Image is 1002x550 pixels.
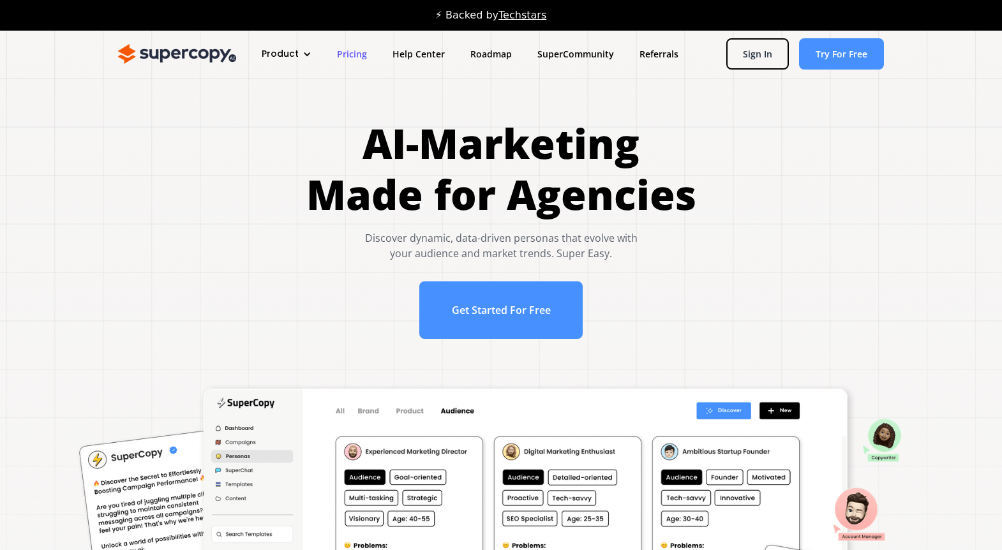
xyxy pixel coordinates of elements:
a: Pricing [324,42,380,66]
a: SuperCommunity [525,42,627,66]
div: Discover dynamic, data-driven personas that evolve with your audience and market trends. Super Easy. [306,230,696,261]
div: Product [249,42,324,66]
div: ⚡ Backed by [435,9,546,22]
div: Product [262,47,299,61]
a: Help Center [380,42,458,66]
a: Techstars [498,9,546,21]
a: Roadmap [458,42,525,66]
a: Referrals [627,42,691,66]
h1: AI-Marketing Made for Agencies [306,118,696,220]
a: Sign In [726,38,789,70]
a: Try For Free [799,38,884,70]
a: Get Started For Free [419,281,583,339]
